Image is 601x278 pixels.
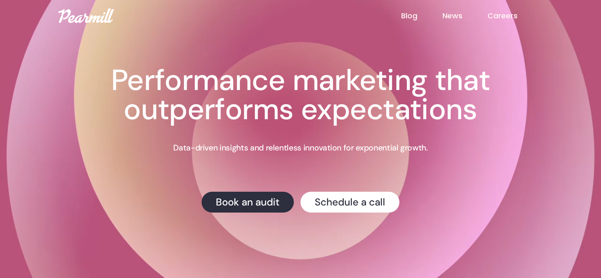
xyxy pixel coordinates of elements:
[202,191,294,212] a: Book an audit
[300,191,399,212] a: Schedule a call
[58,8,114,23] img: Pearmill logo
[173,143,427,153] p: Data-driven insights and relentless innovation for exponential growth.
[401,10,442,21] a: Blog
[67,66,534,124] h1: Performance marketing that outperforms expectations
[442,10,487,21] a: News
[487,10,543,21] a: Careers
